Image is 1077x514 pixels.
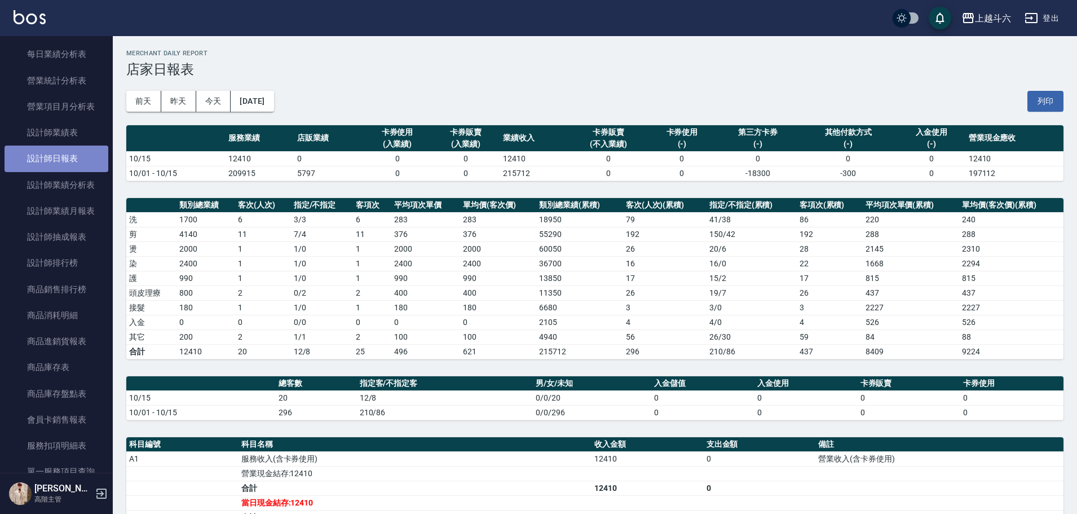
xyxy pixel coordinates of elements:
td: 20 [235,344,291,359]
td: 當日現金結存:12410 [239,495,592,510]
table: a dense table [126,376,1063,420]
td: 283 [460,212,536,227]
div: 卡券販賣 [572,126,645,138]
td: 0 [431,151,500,166]
h5: [PERSON_NAME] [34,483,92,494]
td: 400 [460,285,536,300]
td: 2000 [391,241,460,256]
td: 376 [460,227,536,241]
td: 0 [391,315,460,330]
td: 1 [353,241,391,256]
td: 1700 [176,212,235,227]
td: 17 [797,271,863,285]
button: 列印 [1027,91,1063,112]
a: 設計師業績表 [5,120,108,146]
td: 2 [353,285,391,300]
a: 會員卡銷售報表 [5,407,108,433]
th: 科目編號 [126,437,239,452]
a: 商品庫存表 [5,354,108,380]
th: 客次(人次)(累積) [623,198,707,213]
td: 215712 [536,344,623,359]
img: Logo [14,10,46,24]
td: 合計 [239,481,592,495]
div: (-) [651,138,714,150]
td: 2000 [176,241,235,256]
td: 36700 [536,256,623,271]
td: 496 [391,344,460,359]
td: 0 [363,151,432,166]
td: 22 [797,256,863,271]
td: 1 [353,271,391,285]
th: 卡券使用 [960,376,1063,391]
td: -300 [800,166,897,181]
table: a dense table [126,198,1063,359]
td: 59 [797,330,863,344]
td: 220 [863,212,960,227]
a: 商品庫存盤點表 [5,381,108,407]
td: 染 [126,256,176,271]
td: 0 [363,166,432,181]
th: 平均項次單價(累積) [863,198,960,213]
td: 200 [176,330,235,344]
td: 1 [353,300,391,315]
td: 15 / 2 [707,271,797,285]
td: 洗 [126,212,176,227]
th: 平均項次單價 [391,198,460,213]
a: 營業統計分析表 [5,68,108,94]
td: 1 / 0 [291,300,354,315]
td: 剪 [126,227,176,241]
td: 0 [754,390,858,405]
td: 10/01 - 10/15 [126,166,226,181]
a: 設計師業績月報表 [5,198,108,224]
th: 卡券販賣 [858,376,961,391]
td: 0 [235,315,291,330]
td: 56 [623,330,707,344]
button: [DATE] [231,91,273,112]
td: 16 / 0 [707,256,797,271]
div: (-) [900,138,963,150]
td: 526 [959,315,1063,330]
button: 上越斗六 [957,7,1016,30]
button: save [929,7,951,29]
div: (-) [719,138,796,150]
td: 60050 [536,241,623,256]
td: 815 [959,271,1063,285]
td: 100 [391,330,460,344]
td: 4940 [536,330,623,344]
td: 55290 [536,227,623,241]
td: 296 [623,344,707,359]
td: 20 / 6 [707,241,797,256]
td: 16 [623,256,707,271]
td: 1 / 0 [291,241,354,256]
td: 41 / 38 [707,212,797,227]
td: 296 [276,405,357,420]
td: 0 [431,166,500,181]
td: 12410 [592,481,704,495]
td: 0/0/20 [533,390,651,405]
td: 526 [863,315,960,330]
td: 2310 [959,241,1063,256]
td: 服務收入(含卡券使用) [239,451,592,466]
td: 0 [176,315,235,330]
td: 376 [391,227,460,241]
td: 入金 [126,315,176,330]
td: 12410 [592,451,704,466]
td: 19 / 7 [707,285,797,300]
td: 84 [863,330,960,344]
div: 第三方卡券 [719,126,796,138]
div: 卡券使用 [651,126,714,138]
th: 營業現金應收 [966,125,1063,152]
td: 0 [569,166,648,181]
div: (入業績) [434,138,497,150]
td: 4 [623,315,707,330]
td: 11350 [536,285,623,300]
td: 4140 [176,227,235,241]
td: 6680 [536,300,623,315]
td: 26 [797,285,863,300]
th: 類別總業績 [176,198,235,213]
td: 0 / 0 [291,315,354,330]
td: 3 [623,300,707,315]
td: 437 [797,344,863,359]
td: 88 [959,330,1063,344]
th: 指定/不指定(累積) [707,198,797,213]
